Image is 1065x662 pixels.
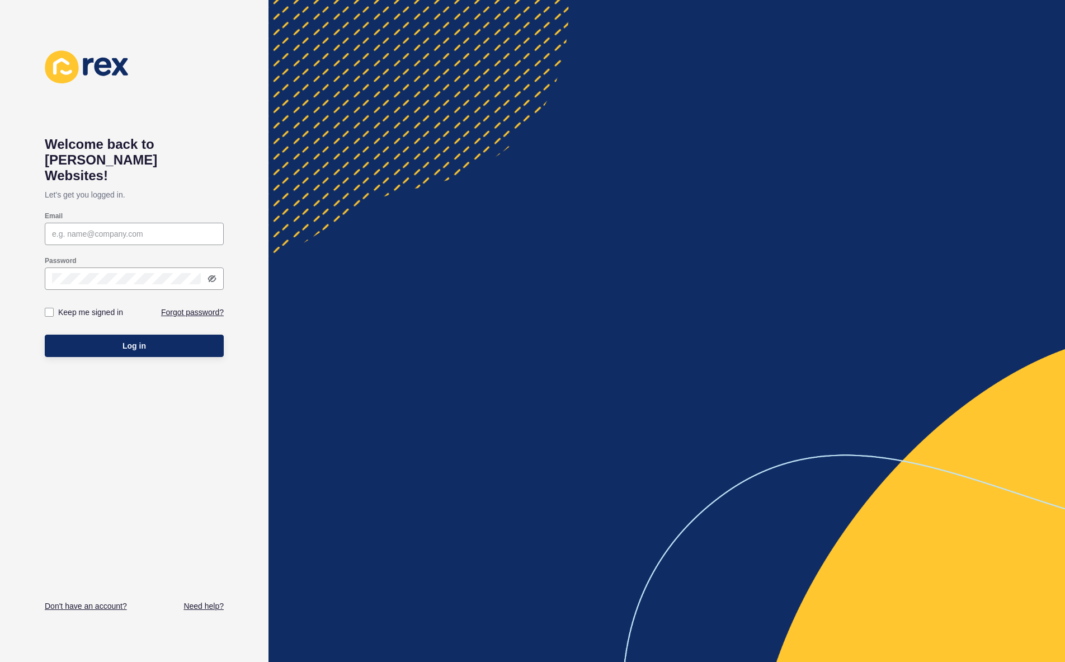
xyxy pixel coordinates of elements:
[52,228,216,240] input: e.g. name@company.com
[58,307,123,318] label: Keep me signed in
[161,307,224,318] a: Forgot password?
[45,184,224,206] p: Let's get you logged in.
[45,335,224,357] button: Log in
[45,137,224,184] h1: Welcome back to [PERSON_NAME] Websites!
[183,600,224,612] a: Need help?
[45,212,63,220] label: Email
[122,340,146,351] span: Log in
[45,256,77,265] label: Password
[45,600,127,612] a: Don't have an account?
